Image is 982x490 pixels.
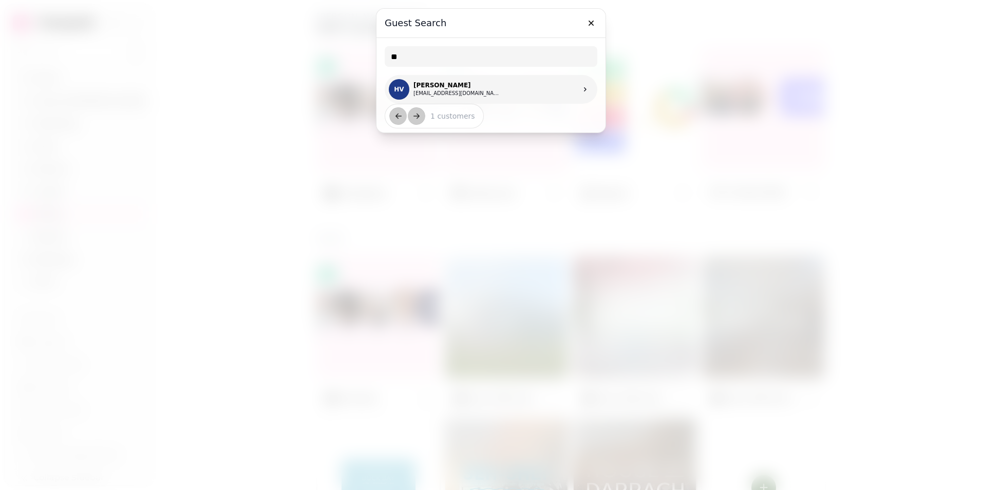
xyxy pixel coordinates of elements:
p: 1 customers [422,111,475,121]
button: [EMAIL_ADDRESS][DOMAIN_NAME] [413,89,501,98]
p: [PERSON_NAME] [413,81,501,89]
a: H VHV[PERSON_NAME][EMAIL_ADDRESS][DOMAIN_NAME] [385,75,597,104]
button: next [408,107,425,125]
button: back [389,107,407,125]
h3: Guest Search [385,17,597,29]
span: HV [394,86,404,93]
